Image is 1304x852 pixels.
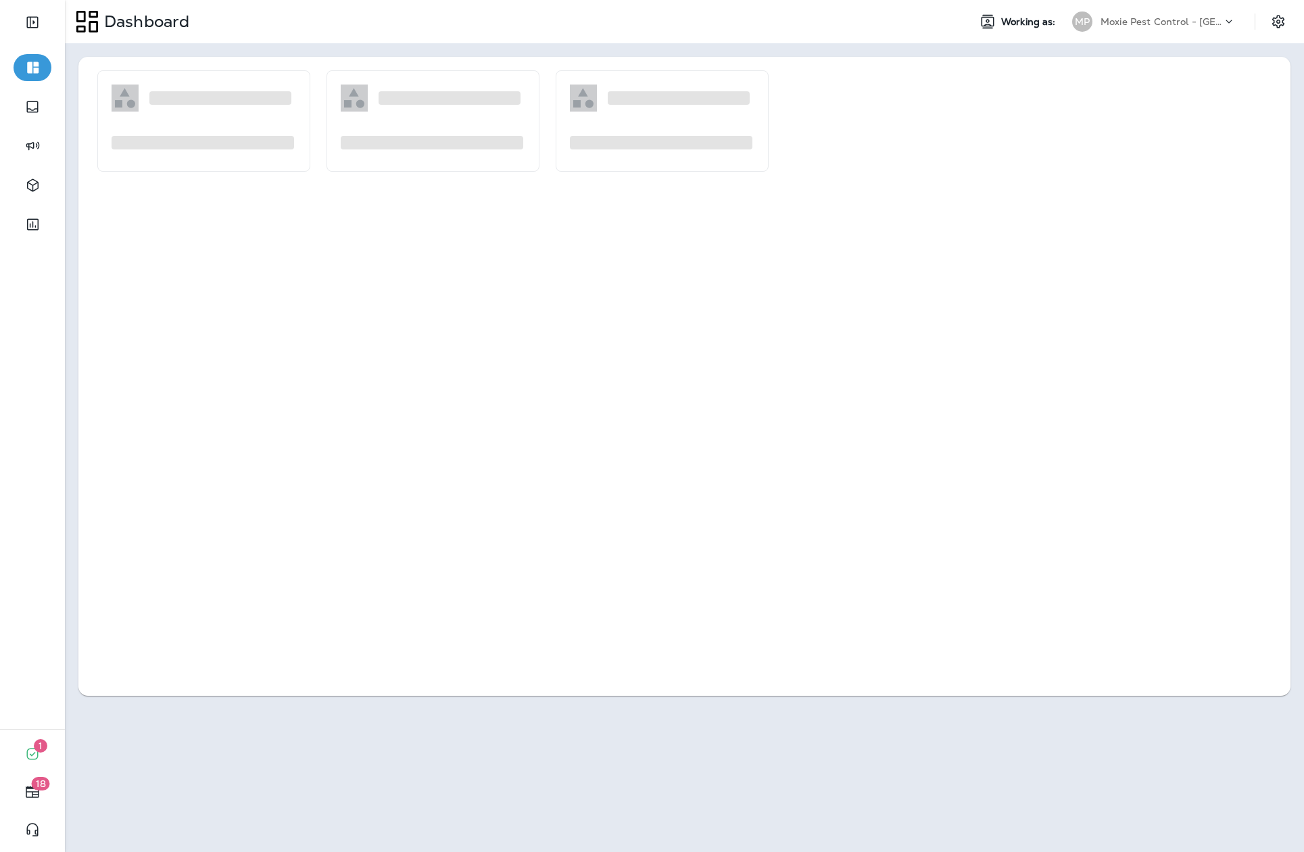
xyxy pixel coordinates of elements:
p: Moxie Pest Control - [GEOGRAPHIC_DATA] [1101,16,1222,27]
p: Dashboard [99,11,189,32]
button: 1 [14,740,51,767]
span: 1 [34,739,47,753]
span: 18 [32,777,50,790]
span: Working as: [1001,16,1059,28]
button: Expand Sidebar [14,9,51,36]
div: MP [1072,11,1092,32]
button: 18 [14,778,51,805]
button: Settings [1266,9,1290,34]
